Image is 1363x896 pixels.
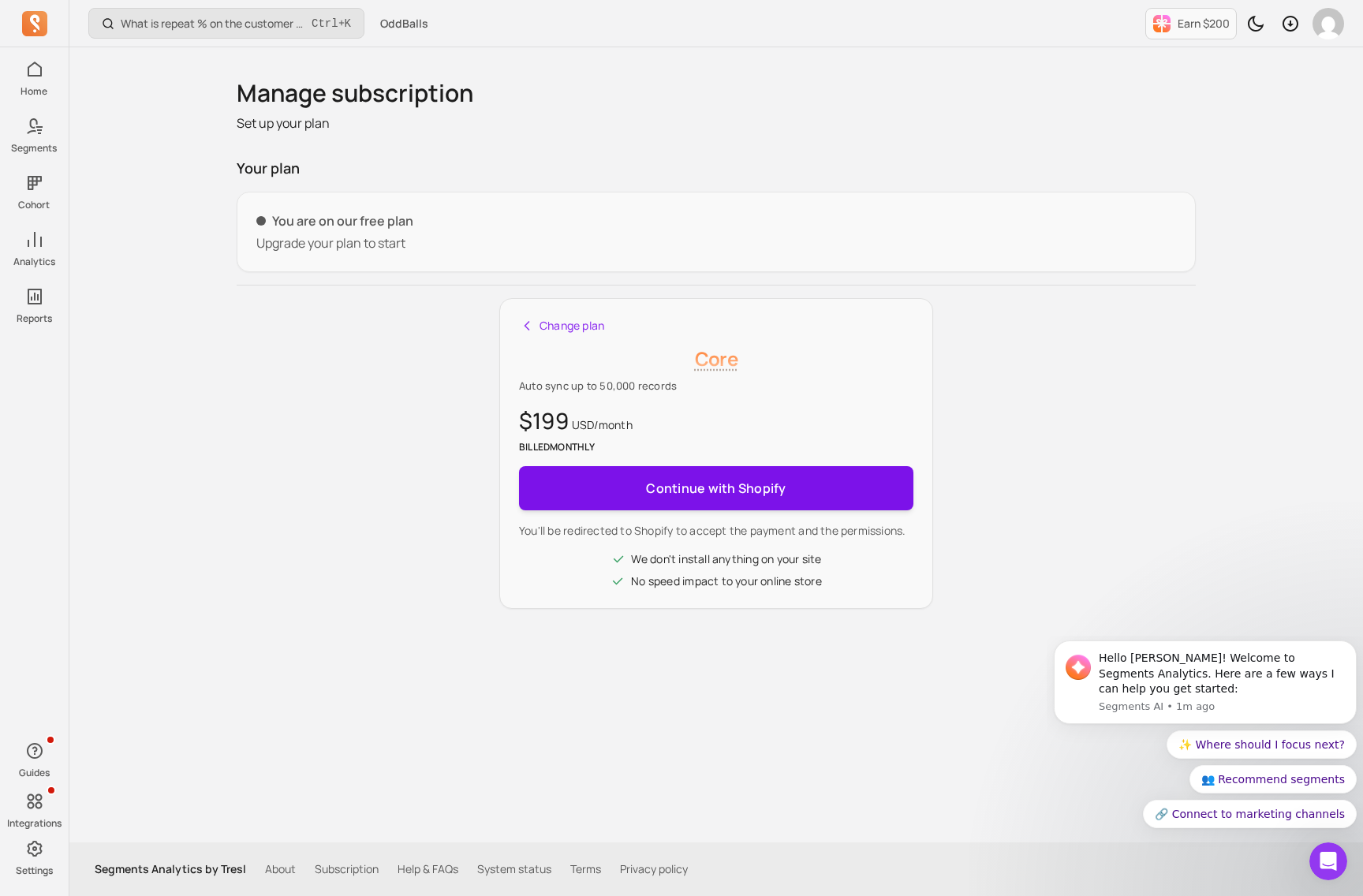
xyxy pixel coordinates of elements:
[540,318,604,334] span: Change plan
[570,861,601,877] a: Terms
[646,472,786,504] span: Continue with Shopify
[17,312,52,325] p: Reports
[88,8,364,39] button: What is repeat % on the customer cohort page? How is it defined?Ctrl+K
[19,199,50,211] p: Cohort
[265,861,296,877] a: About
[312,15,351,32] span: +
[519,406,913,435] p: $199
[21,85,48,98] p: Home
[17,735,52,782] button: Guides
[237,114,1196,133] p: Set up your plan
[7,817,62,830] p: Integrations
[398,861,458,877] a: Help & FAQs
[1178,16,1230,32] p: Earn $200
[1309,842,1347,880] iframe: Intercom live chat
[519,466,913,510] button: Continue with Shopify
[12,142,58,155] p: Segments
[519,346,913,371] p: Core
[519,523,913,539] p: You'll be redirected to Shopify to accept the payment and the permissions.
[19,767,50,779] p: Guides
[237,79,1196,107] h1: Manage subscription
[1047,637,1363,888] iframe: Intercom notifications message
[256,233,1176,252] p: Upgrade your plan to start
[121,16,305,32] p: What is repeat % on the customer cohort page? How is it defined?
[315,861,379,877] a: Subscription
[371,9,438,38] button: OddBalls
[1145,8,1237,39] button: Earn $200
[632,551,822,567] p: We don't install anything on your site
[620,861,688,877] a: Privacy policy
[13,256,55,268] p: Analytics
[256,211,1176,230] p: You are on our free plan
[312,16,338,32] kbd: Ctrl
[1240,8,1272,39] button: Toggle dark mode
[380,16,428,32] span: OddBalls
[519,378,913,394] p: Auto sync up to 50,000 records
[519,318,604,334] button: Change plan
[16,864,53,877] p: Settings
[345,17,351,30] kbd: K
[1313,8,1344,39] img: avatar
[631,573,822,589] p: No speed impact to your online store
[95,861,246,877] p: Segments Analytics by Tresl
[519,441,913,454] p: Billed monthly
[477,861,551,877] a: System status
[572,417,633,432] span: USD/ month
[237,158,1196,179] p: Your plan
